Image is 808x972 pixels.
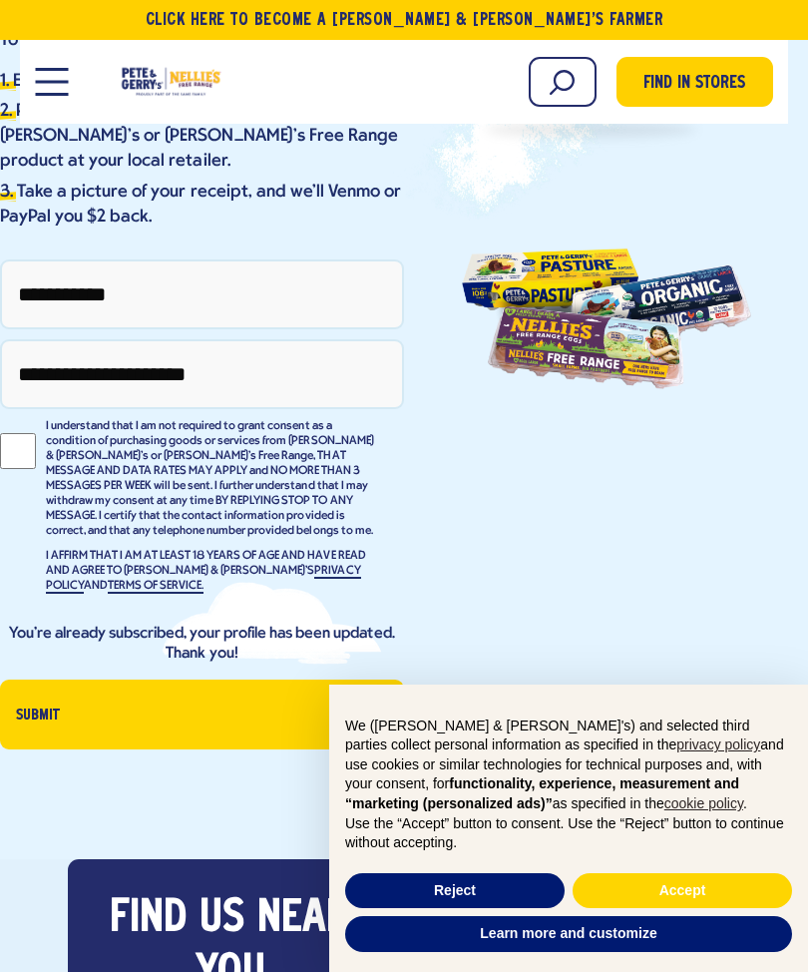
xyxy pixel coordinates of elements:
[345,717,792,814] p: We ([PERSON_NAME] & [PERSON_NAME]'s) and selected third parties collect personal information as s...
[664,795,743,811] a: cookie policy
[573,873,792,909] button: Accept
[345,916,792,952] button: Learn more and customize
[529,57,597,107] input: Search
[345,873,565,909] button: Reject
[46,419,376,539] p: I understand that I am not required to grant consent as a condition of purchasing goods or servic...
[46,565,361,594] a: PRIVACY POLICY
[46,549,376,594] p: I AFFIRM THAT I AM AT LEAST 18 YEARS OF AGE AND HAVE READ AND AGREE TO [PERSON_NAME] & [PERSON_NA...
[616,57,773,107] a: Find in Stores
[35,68,68,96] button: Open Mobile Menu Modal Dialog
[676,736,760,752] a: privacy policy
[108,580,203,594] a: TERMS OF SERVICE.
[643,71,745,98] span: Find in Stores
[345,775,739,811] strong: functionality, experience, measurement and “marketing (personalized ads)”
[345,814,792,853] p: Use the “Accept” button to consent. Use the “Reject” button to continue without accepting.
